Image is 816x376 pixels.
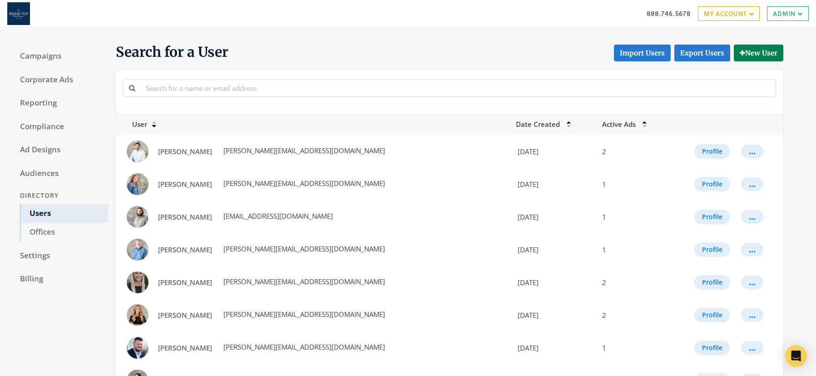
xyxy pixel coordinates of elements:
[127,239,148,261] img: Bryan Roberts profile
[741,145,763,158] button: ...
[597,266,668,299] td: 2
[152,241,218,258] a: [PERSON_NAME]
[749,151,756,152] div: ...
[222,211,333,221] span: [EMAIL_ADDRESS][DOMAIN_NAME]
[11,164,109,183] a: Audiences
[698,6,760,21] a: My Account
[597,331,668,364] td: 1
[158,147,212,156] span: [PERSON_NAME]
[222,244,385,253] span: [PERSON_NAME][EMAIL_ADDRESS][DOMAIN_NAME]
[694,210,730,224] button: Profile
[510,266,597,299] td: [DATE]
[7,2,30,25] img: Adwerx
[127,206,148,228] img: Ben Kastleman profile
[11,117,109,136] a: Compliance
[741,243,763,256] button: ...
[614,45,671,61] button: Import Users
[152,143,218,160] a: [PERSON_NAME]
[158,212,212,221] span: [PERSON_NAME]
[597,135,668,168] td: 2
[158,343,212,352] span: [PERSON_NAME]
[741,341,763,355] button: ...
[11,270,109,289] a: Billing
[510,299,597,331] td: [DATE]
[741,276,763,289] button: ...
[158,245,212,254] span: [PERSON_NAME]
[510,168,597,201] td: [DATE]
[694,177,730,191] button: Profile
[741,210,763,224] button: ...
[694,341,730,355] button: Profile
[694,242,730,257] button: Profile
[11,187,109,204] div: Directory
[510,135,597,168] td: [DATE]
[11,94,109,113] a: Reporting
[152,176,218,193] a: [PERSON_NAME]
[597,168,668,201] td: 1
[510,233,597,266] td: [DATE]
[116,43,228,61] span: Search for a User
[749,315,756,316] div: ...
[20,204,109,223] a: Users
[11,140,109,160] a: Ad Designs
[785,345,807,367] div: Open Intercom Messenger
[158,180,212,189] span: [PERSON_NAME]
[674,45,730,61] a: Export Users
[11,70,109,90] a: Corporate Ads
[647,9,691,18] a: 888.746.5678
[597,233,668,266] td: 1
[749,184,756,185] div: ...
[11,246,109,266] a: Settings
[11,47,109,66] a: Campaigns
[152,307,218,324] a: [PERSON_NAME]
[152,340,218,356] a: [PERSON_NAME]
[127,271,148,293] img: Caitlin Jacob profile
[127,140,148,162] img: Adam Mayer profile
[222,277,385,286] span: [PERSON_NAME][EMAIL_ADDRESS][DOMAIN_NAME]
[597,201,668,233] td: 1
[222,179,385,188] span: [PERSON_NAME][EMAIL_ADDRESS][DOMAIN_NAME]
[694,275,730,290] button: Profile
[121,120,147,129] span: User
[741,177,763,191] button: ...
[602,120,636,129] span: Active Ads
[749,216,756,217] div: ...
[741,308,763,322] button: ...
[127,337,148,359] img: Christopher Diehl profile
[158,311,212,320] span: [PERSON_NAME]
[222,342,385,351] span: [PERSON_NAME][EMAIL_ADDRESS][DOMAIN_NAME]
[694,144,730,159] button: Profile
[152,274,218,291] a: [PERSON_NAME]
[127,173,148,195] img: Ashley Mitchell profile
[510,331,597,364] td: [DATE]
[749,347,756,348] div: ...
[158,278,212,287] span: [PERSON_NAME]
[597,299,668,331] td: 2
[510,201,597,233] td: [DATE]
[127,304,148,326] img: Caroline Wolff profile
[20,223,109,242] a: Offices
[222,310,385,319] span: [PERSON_NAME][EMAIL_ADDRESS][DOMAIN_NAME]
[516,120,560,129] span: Date Created
[694,308,730,322] button: Profile
[734,45,783,61] button: New User
[129,85,135,91] i: Search for a name or email address
[152,209,218,226] a: [PERSON_NAME]
[140,80,776,96] input: Search for a name or email address
[767,6,809,21] a: Admin
[749,249,756,250] div: ...
[222,146,385,155] span: [PERSON_NAME][EMAIL_ADDRESS][DOMAIN_NAME]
